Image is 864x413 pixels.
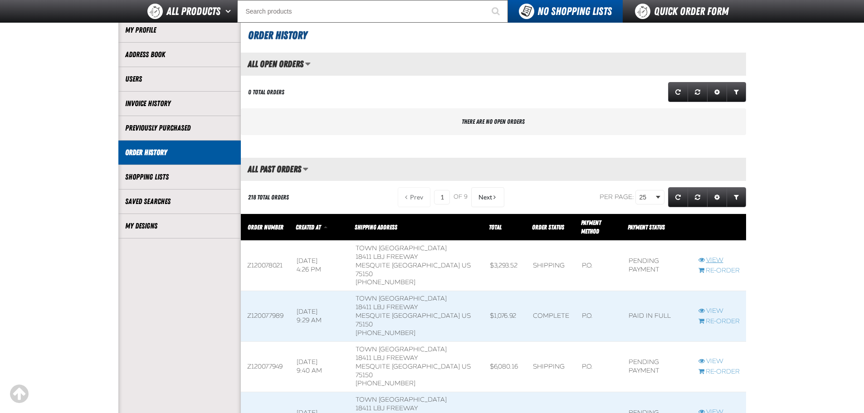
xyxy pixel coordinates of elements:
span: Next Page [478,194,492,201]
td: P.O. [576,291,622,341]
td: Paid in full [622,291,692,341]
a: Address Book [125,49,234,60]
a: Order History [125,147,234,158]
a: Expand or Collapse Grid Settings [707,187,727,207]
span: of 9 [454,193,468,201]
span: 18411 LBJ Freeway [356,404,418,412]
span: MESQUITE [356,363,390,370]
td: Pending payment [622,240,692,291]
a: View Z120077949 order [698,357,740,366]
bdo: [PHONE_NUMBER] [356,329,415,337]
span: 18411 LBJ Freeway [356,253,418,261]
td: Pending payment [622,341,692,392]
td: P.O. [576,240,622,291]
h2: All Open Orders [241,59,303,69]
button: Manage grid views. Current view is All Past Orders [303,161,308,177]
span: Payment Method [581,219,601,235]
span: US [462,312,471,320]
span: There are no open orders [462,118,525,125]
a: Expand or Collapse Grid Settings [707,82,727,102]
td: Shipping [527,341,576,392]
a: Re-Order Z120078021 order [698,267,740,275]
span: Order History [248,29,307,42]
bdo: 75150 [356,371,373,379]
a: View Z120077989 order [698,307,740,316]
div: 0 Total Orders [248,88,284,97]
span: No Shopping Lists [537,5,612,18]
a: Re-Order Z120077989 order [698,317,740,326]
td: $3,293.52 [483,240,527,291]
td: [DATE] 9:29 AM [290,291,349,341]
div: 218 Total Orders [248,193,289,202]
bdo: 75150 [356,270,373,278]
a: Created At [296,224,322,231]
td: Shipping [527,240,576,291]
th: Row actions [692,214,746,241]
bdo: [PHONE_NUMBER] [356,379,415,387]
td: $6,080.16 [483,341,527,392]
span: [GEOGRAPHIC_DATA] [392,363,460,370]
a: Reset grid action [688,187,708,207]
a: Shopping Lists [125,172,234,182]
a: Previously Purchased [125,123,234,133]
a: Order Number [248,224,283,231]
span: 18411 LBJ Freeway [356,354,418,362]
span: Town [GEOGRAPHIC_DATA] [356,396,447,403]
input: Current page number [434,190,450,204]
a: Users [125,74,234,84]
a: My Profile [125,25,234,35]
a: Invoice History [125,98,234,109]
a: Total [489,224,502,231]
span: Created At [296,224,321,231]
span: Payment Status [628,224,665,231]
span: [GEOGRAPHIC_DATA] [392,262,460,269]
button: Manage grid views. Current view is All Open Orders [305,56,311,72]
a: View Z120078021 order [698,256,740,265]
td: $1,076.92 [483,291,527,341]
td: [DATE] 9:40 AM [290,341,349,392]
td: Z120077989 [241,291,290,341]
span: All Products [166,3,220,19]
span: Per page: [600,193,634,201]
span: US [462,262,471,269]
span: Town [GEOGRAPHIC_DATA] [356,295,447,302]
span: 25 [639,193,654,202]
a: Expand or Collapse Grid Filters [727,82,746,102]
a: Expand or Collapse Grid Filters [727,187,746,207]
a: Refresh grid action [668,82,688,102]
h2: All Past Orders [241,164,301,174]
td: Z120077949 [241,341,290,392]
a: Re-Order Z120077949 order [698,368,740,376]
bdo: [PHONE_NUMBER] [356,278,415,286]
span: Town [GEOGRAPHIC_DATA] [356,345,447,353]
span: [GEOGRAPHIC_DATA] [392,312,460,320]
td: Z120078021 [241,240,290,291]
a: Refresh grid action [668,187,688,207]
span: 18411 LBJ Freeway [356,303,418,311]
div: Scroll to the top [9,384,29,404]
a: Order Status [532,224,564,231]
a: Reset grid action [688,82,708,102]
a: My Designs [125,221,234,231]
span: US [462,363,471,370]
span: MESQUITE [356,312,390,320]
a: Saved Searches [125,196,234,207]
td: P.O. [576,341,622,392]
span: Town [GEOGRAPHIC_DATA] [356,244,447,252]
td: [DATE] 4:26 PM [290,240,349,291]
bdo: 75150 [356,321,373,328]
span: Shipping Address [355,224,397,231]
span: MESQUITE [356,262,390,269]
button: Next Page [471,187,504,207]
td: Complete [527,291,576,341]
